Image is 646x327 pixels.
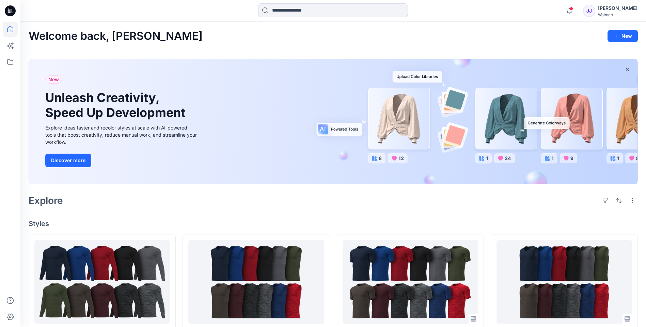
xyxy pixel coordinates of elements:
[29,195,63,206] h2: Explore
[29,220,638,228] h4: Styles
[45,154,91,167] button: Discover more
[45,90,188,120] h1: Unleash Creativity, Speed Up Development
[45,154,199,167] a: Discover more
[598,12,637,17] div: Walmart
[598,4,637,12] div: [PERSON_NAME]
[34,240,170,324] a: WMUS- AW-LONG S TEE-N1-3D
[188,240,324,324] a: WMUS- AW- MUSCLE TANK-3D
[608,30,638,42] button: New
[343,240,478,324] a: WMUS- AW-SS TEE-N1-3D
[45,124,199,145] div: Explore ideas faster and recolor styles at scale with AI-powered tools that boost creativity, red...
[48,75,59,84] span: New
[497,240,632,324] a: WMUS- AW-TANK-N1-3D
[29,30,203,42] h2: Welcome back, [PERSON_NAME]
[583,5,595,17] div: JJ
